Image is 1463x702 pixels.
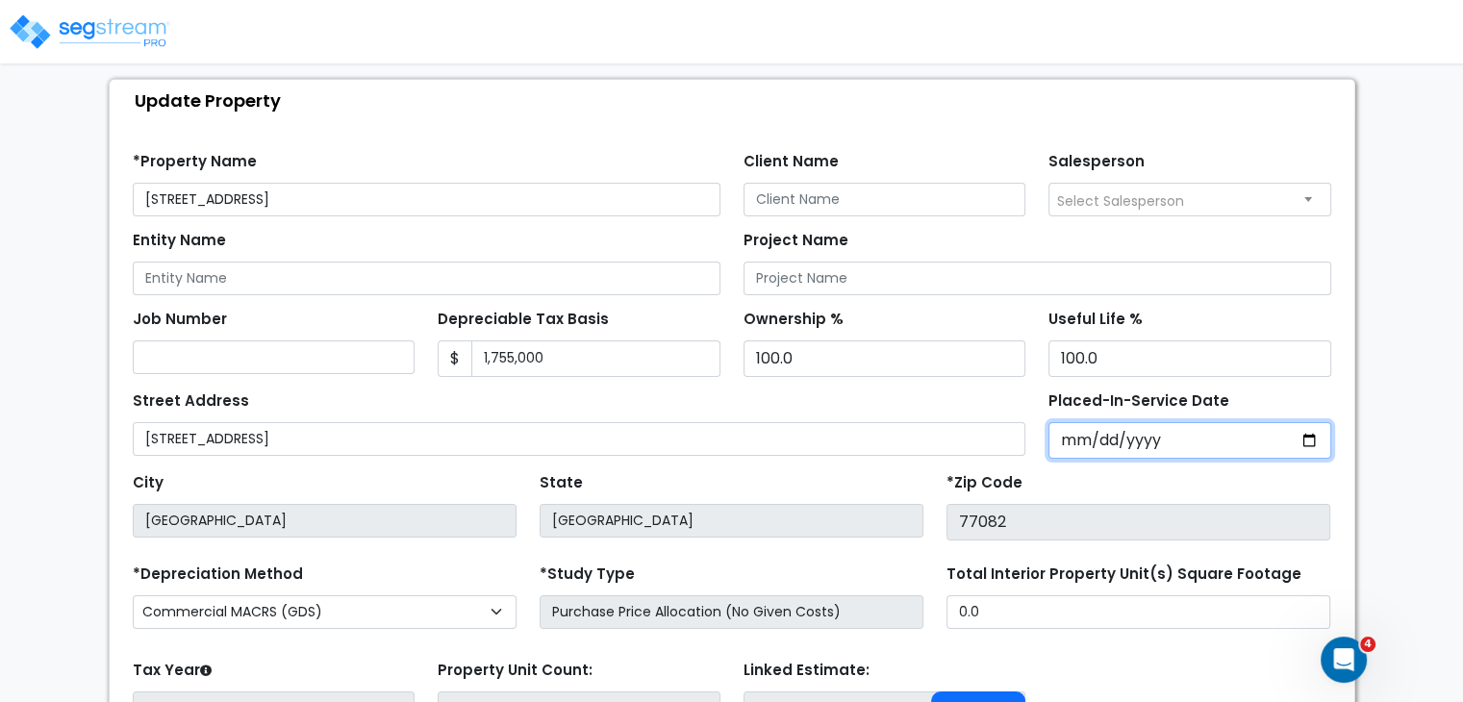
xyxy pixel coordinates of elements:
label: Entity Name [133,230,226,252]
input: Property Name [133,183,720,216]
label: Total Interior Property Unit(s) Square Footage [946,564,1301,586]
input: Zip Code [946,504,1330,540]
input: Project Name [744,262,1331,295]
label: City [133,472,164,494]
input: Entity Name [133,262,720,295]
label: Salesperson [1048,151,1145,173]
label: Placed-In-Service Date [1048,390,1229,413]
label: *Property Name [133,151,257,173]
input: Ownership [744,340,1026,377]
label: Useful Life % [1048,309,1143,331]
label: Tax Year [133,660,212,682]
input: Depreciation [1048,340,1331,377]
label: Project Name [744,230,848,252]
input: Client Name [744,183,1026,216]
label: *Study Type [540,564,635,586]
label: *Zip Code [946,472,1022,494]
label: Linked Estimate: [744,660,870,682]
label: State [540,472,583,494]
span: 4 [1360,637,1375,652]
label: Depreciable Tax Basis [438,309,609,331]
span: $ [438,340,472,377]
label: Ownership % [744,309,844,331]
img: logo_pro_r.png [8,13,171,51]
input: total square foot [946,595,1330,629]
label: Street Address [133,390,249,413]
label: Client Name [744,151,839,173]
iframe: Intercom live chat [1321,637,1367,683]
span: Select Salesperson [1057,191,1184,211]
input: Street Address [133,422,1026,456]
input: 0.00 [471,340,720,377]
label: Job Number [133,309,227,331]
label: Property Unit Count: [438,660,593,682]
label: *Depreciation Method [133,564,303,586]
div: Update Property [119,80,1354,121]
